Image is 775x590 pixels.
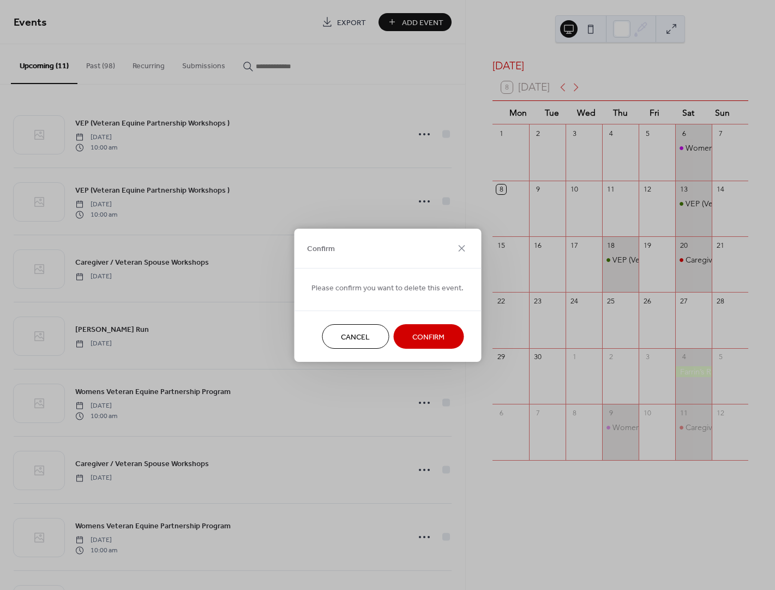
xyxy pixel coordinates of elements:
[311,282,464,294] span: Please confirm you want to delete this event.
[307,243,335,255] span: Confirm
[393,324,464,349] button: Confirm
[412,331,444,343] span: Confirm
[322,324,389,349] button: Cancel
[341,331,370,343] span: Cancel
